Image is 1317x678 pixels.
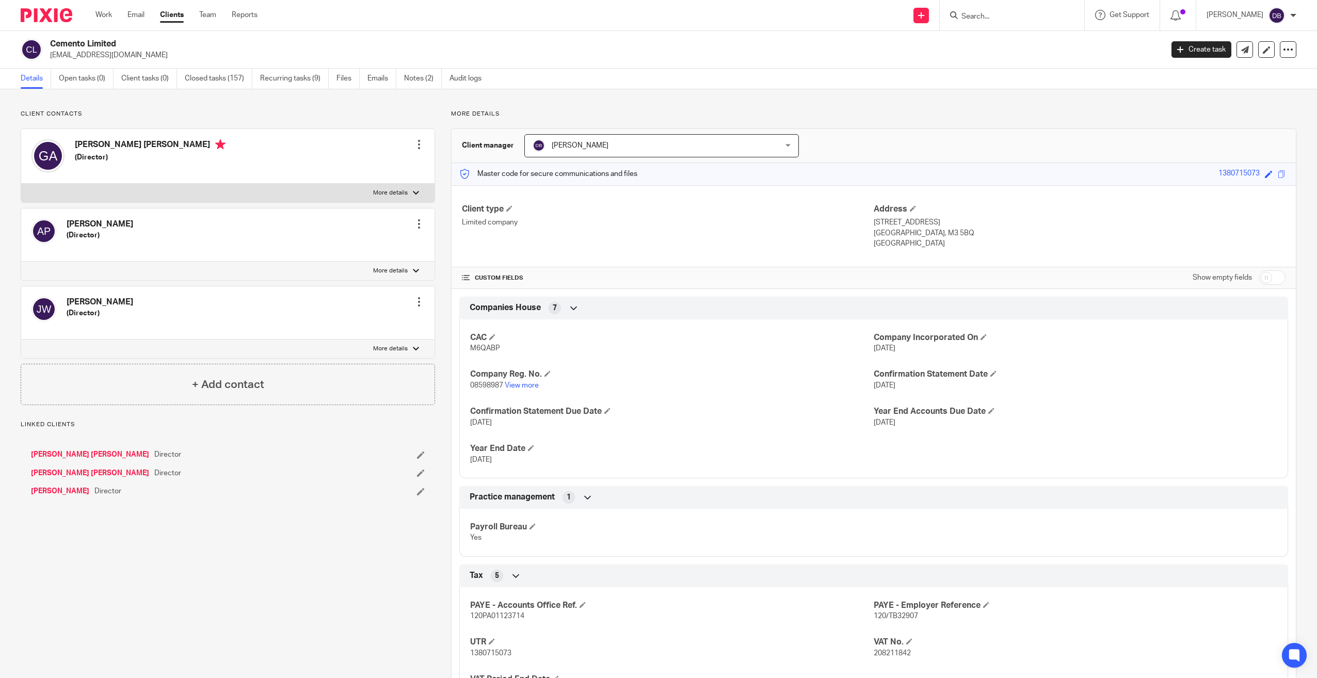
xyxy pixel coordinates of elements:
a: Notes (2) [404,69,442,89]
a: [PERSON_NAME] [PERSON_NAME] [31,449,149,460]
span: [DATE] [470,456,492,463]
div: 1380715073 [1218,168,1260,180]
a: [PERSON_NAME] [PERSON_NAME] [31,468,149,478]
a: Work [95,10,112,20]
h5: (Director) [75,152,226,163]
h4: Year End Accounts Due Date [874,406,1277,417]
span: Get Support [1110,11,1149,19]
h4: Client type [462,204,874,215]
h4: VAT No. [874,637,1277,648]
span: Tax [470,570,483,581]
img: svg%3E [31,139,65,172]
a: Email [127,10,144,20]
a: Client tasks (0) [121,69,177,89]
img: svg%3E [31,297,56,321]
a: Team [199,10,216,20]
h4: Company Incorporated On [874,332,1277,343]
p: More details [373,345,408,353]
h4: PAYE - Accounts Office Ref. [470,600,874,611]
span: [DATE] [874,382,895,389]
span: [DATE] [874,419,895,426]
span: Director [154,468,181,478]
img: svg%3E [21,39,42,60]
h4: Company Reg. No. [470,369,874,380]
span: 120/TB32907 [874,612,918,620]
span: 1 [567,492,571,503]
i: Primary [215,139,226,150]
span: Director [94,486,121,496]
a: Reports [232,10,258,20]
h2: Cemento Limited [50,39,935,50]
span: 7 [553,303,557,313]
h4: [PERSON_NAME] [67,297,133,308]
a: [PERSON_NAME] [31,486,89,496]
p: Limited company [462,217,874,228]
h4: Payroll Bureau [470,522,874,532]
span: Practice management [470,492,555,503]
span: [DATE] [874,345,895,352]
span: 1380715073 [470,650,511,657]
span: 120PA01123714 [470,612,524,620]
label: Show empty fields [1193,272,1252,283]
h4: CUSTOM FIELDS [462,274,874,282]
p: More details [373,267,408,275]
h4: + Add contact [192,377,264,393]
p: [GEOGRAPHIC_DATA], M3 5BQ [874,228,1286,238]
span: Yes [470,534,481,541]
p: [GEOGRAPHIC_DATA] [874,238,1286,249]
p: Client contacts [21,110,435,118]
a: Open tasks (0) [59,69,114,89]
a: Emails [367,69,396,89]
p: [PERSON_NAME] [1207,10,1263,20]
h4: UTR [470,637,874,648]
h5: (Director) [67,308,133,318]
a: View more [505,382,539,389]
span: [PERSON_NAME] [552,142,608,149]
h4: [PERSON_NAME] [PERSON_NAME] [75,139,226,152]
span: 08598987 [470,382,503,389]
span: [DATE] [470,419,492,426]
h4: Confirmation Statement Date [874,369,1277,380]
span: Director [154,449,181,460]
input: Search [960,12,1053,22]
h3: Client manager [462,140,514,151]
h4: [PERSON_NAME] [67,219,133,230]
a: Files [336,69,360,89]
img: svg%3E [31,219,56,244]
img: svg%3E [533,139,545,152]
span: M6QABP [470,345,500,352]
h4: Confirmation Statement Due Date [470,406,874,417]
p: [STREET_ADDRESS] [874,217,1286,228]
img: svg%3E [1268,7,1285,24]
a: Clients [160,10,184,20]
span: 5 [495,571,499,581]
a: Create task [1171,41,1231,58]
span: Companies House [470,302,541,313]
p: [EMAIL_ADDRESS][DOMAIN_NAME] [50,50,1156,60]
p: More details [373,189,408,197]
a: Recurring tasks (9) [260,69,329,89]
h4: CAC [470,332,874,343]
a: Closed tasks (157) [185,69,252,89]
a: Audit logs [449,69,489,89]
img: Pixie [21,8,72,22]
h4: PAYE - Employer Reference [874,600,1277,611]
a: Details [21,69,51,89]
p: More details [451,110,1296,118]
p: Master code for secure communications and files [459,169,637,179]
span: 208211842 [874,650,911,657]
h4: Address [874,204,1286,215]
p: Linked clients [21,421,435,429]
h4: Year End Date [470,443,874,454]
h5: (Director) [67,230,133,240]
